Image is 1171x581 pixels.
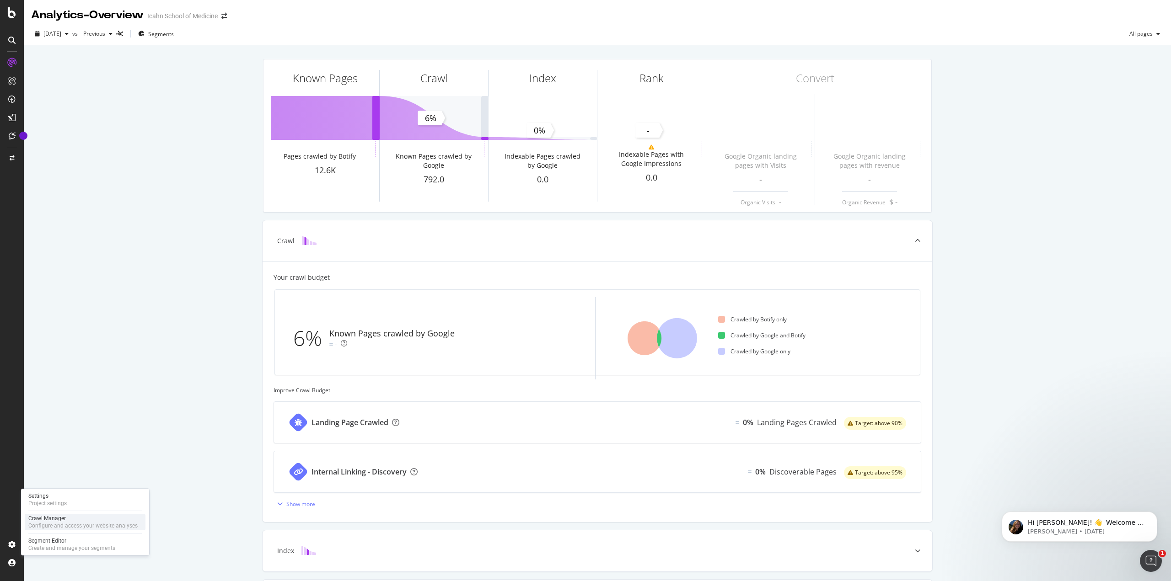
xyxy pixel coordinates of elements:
div: Settings [28,492,67,500]
img: block-icon [301,546,316,555]
div: Known Pages [293,70,358,86]
span: Segments [148,30,174,38]
a: Landing Page CrawledEqual0%Landing Pages Crawledwarning label [274,401,921,443]
div: 6% [293,323,329,353]
div: Internal Linking - Discovery [312,467,407,477]
div: Known Pages crawled by Google [329,328,455,340]
div: Crawled by Botify only [718,315,787,323]
div: Discoverable Pages [769,467,837,477]
div: Create and manage your segments [28,544,115,552]
img: Equal [736,421,739,424]
div: Your crawl budget [274,273,330,282]
div: 0% [755,467,766,477]
div: Rank [639,70,664,86]
div: Crawled by Google and Botify [718,331,806,339]
div: Show more [286,500,315,508]
div: warning label [844,466,906,479]
div: Crawl Manager [28,515,138,522]
div: Crawl [277,236,295,245]
div: Index [277,546,294,555]
div: 0.0 [489,174,597,186]
button: All pages [1126,27,1164,41]
img: Equal [748,470,752,473]
div: Landing Page Crawled [312,417,388,428]
div: Tooltip anchor [19,132,27,140]
div: Crawled by Google only [718,347,790,355]
div: Indexable Pages crawled by Google [501,152,583,170]
div: Project settings [28,500,67,507]
div: Improve Crawl Budget [274,386,921,394]
div: arrow-right-arrow-left [221,13,227,19]
img: block-icon [302,236,317,245]
a: Segment EditorCreate and manage your segments [25,536,145,553]
div: Segment Editor [28,537,115,544]
span: Target: above 95% [855,470,902,475]
div: Index [529,70,556,86]
div: Crawl [420,70,447,86]
span: Target: above 90% [855,421,902,426]
span: Previous [80,30,105,37]
span: All pages [1126,30,1153,37]
span: vs [72,30,80,37]
a: Crawl ManagerConfigure and access your website analyses [25,514,145,530]
button: Previous [80,27,116,41]
div: Icahn School of Medicine [147,11,218,21]
div: - [335,340,337,349]
div: Landing Pages Crawled [757,417,837,428]
div: Analytics - Overview [31,7,144,23]
span: 1 [1159,550,1166,557]
div: Configure and access your website analyses [28,522,138,529]
button: [DATE] [31,27,72,41]
iframe: Intercom notifications message [988,492,1171,556]
div: Indexable Pages with Google Impressions [610,150,692,168]
a: SettingsProject settings [25,491,145,508]
a: Internal Linking - DiscoveryEqual0%Discoverable Pageswarning label [274,451,921,493]
div: warning label [844,417,906,430]
span: 2025 Jul. 11th [43,30,61,37]
div: 0.0 [597,172,706,184]
button: Segments [134,27,177,41]
div: Pages crawled by Botify [284,152,356,161]
div: 0% [743,417,753,428]
button: Show more [274,496,315,511]
iframe: Intercom live chat [1140,550,1162,572]
div: 792.0 [380,174,488,186]
img: Equal [329,343,333,346]
div: Known Pages crawled by Google [392,152,474,170]
div: 12.6K [271,165,379,176]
